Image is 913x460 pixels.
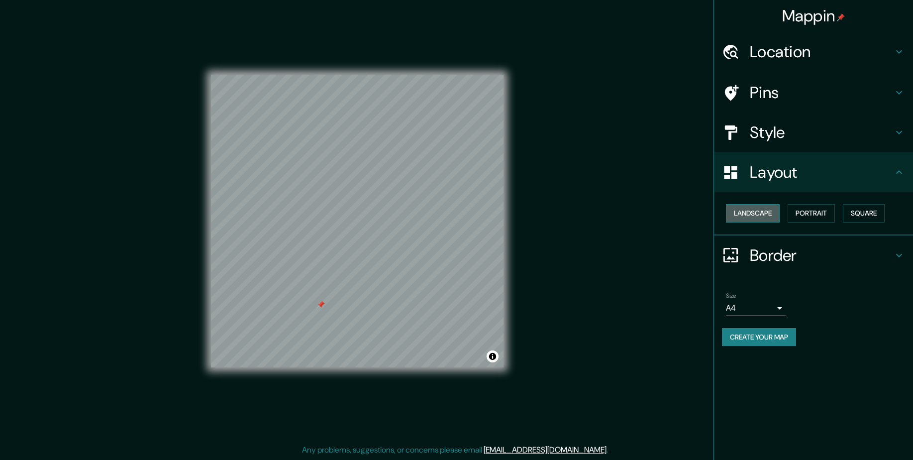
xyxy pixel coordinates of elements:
h4: Border [750,245,893,265]
button: Create your map [722,328,796,346]
button: Square [843,204,885,223]
button: Portrait [788,204,835,223]
h4: Style [750,122,893,142]
button: Toggle attribution [487,350,499,362]
a: [EMAIL_ADDRESS][DOMAIN_NAME] [484,445,607,455]
div: Pins [714,73,913,113]
img: pin-icon.png [837,13,845,21]
div: . [609,444,611,456]
div: . [608,444,609,456]
canvas: Map [211,75,504,367]
div: Style [714,113,913,152]
p: Any problems, suggestions, or concerns please email . [302,444,608,456]
h4: Mappin [782,6,845,26]
h4: Layout [750,162,893,182]
div: Layout [714,152,913,192]
div: A4 [726,300,786,316]
div: Location [714,32,913,72]
h4: Pins [750,83,893,103]
h4: Location [750,42,893,62]
button: Landscape [726,204,780,223]
label: Size [726,291,736,300]
div: Border [714,235,913,275]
